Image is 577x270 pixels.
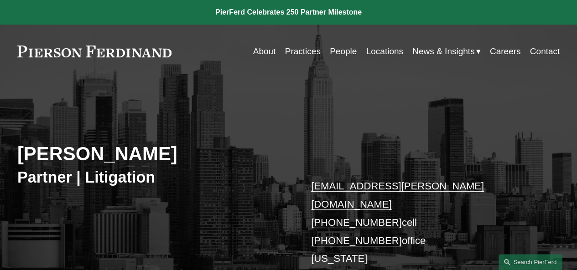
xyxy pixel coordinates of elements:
[311,217,402,228] a: [PHONE_NUMBER]
[311,180,484,210] a: [EMAIL_ADDRESS][PERSON_NAME][DOMAIN_NAME]
[530,43,560,60] a: Contact
[17,143,289,166] h2: [PERSON_NAME]
[499,254,562,270] a: Search this site
[17,168,289,187] h3: Partner | Litigation
[412,43,480,60] a: folder dropdown
[253,43,276,60] a: About
[490,43,521,60] a: Careers
[366,43,403,60] a: Locations
[311,235,402,246] a: [PHONE_NUMBER]
[412,44,474,59] span: News & Insights
[330,43,357,60] a: People
[285,43,321,60] a: Practices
